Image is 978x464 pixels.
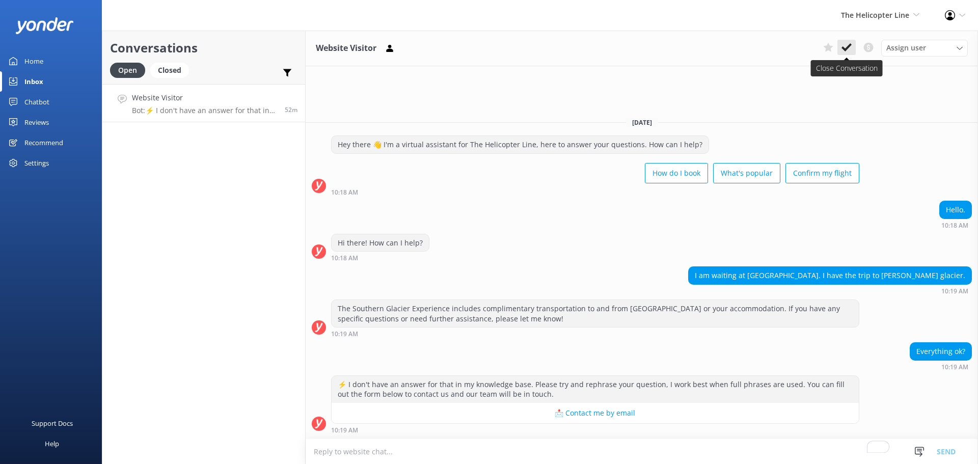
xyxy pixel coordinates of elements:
div: Hi there! How can I help? [332,234,429,252]
div: ⚡ I don't have an answer for that in my knowledge base. Please try and rephrase your question, I ... [332,376,859,403]
div: Home [24,51,43,71]
div: Everything ok? [910,343,971,360]
strong: 10:18 AM [941,223,968,229]
h4: Website Visitor [132,92,277,103]
span: [DATE] [626,118,658,127]
div: Settings [24,153,49,173]
div: Closed [150,63,189,78]
button: Confirm my flight [785,163,859,183]
div: Oct 07 2025 10:18am (UTC +13:00) Pacific/Auckland [331,188,859,196]
div: Oct 07 2025 10:19am (UTC +13:00) Pacific/Auckland [331,426,859,433]
a: Website VisitorBot:⚡ I don't have an answer for that in my knowledge base. Please try and rephras... [102,84,305,122]
h2: Conversations [110,38,297,58]
p: Bot: ⚡ I don't have an answer for that in my knowledge base. Please try and rephrase your questio... [132,106,277,115]
strong: 10:18 AM [331,255,358,261]
strong: 10:19 AM [941,364,968,370]
strong: 10:19 AM [941,288,968,294]
div: Oct 07 2025 10:19am (UTC +13:00) Pacific/Auckland [331,330,859,337]
textarea: To enrich screen reader interactions, please activate Accessibility in Grammarly extension settings [306,439,978,464]
div: Recommend [24,132,63,153]
div: The Southern Glacier Experience includes complimentary transportation to and from [GEOGRAPHIC_DAT... [332,300,859,327]
h3: Website Visitor [316,42,376,55]
a: Open [110,64,150,75]
div: Help [45,433,59,454]
div: Chatbot [24,92,49,112]
strong: 10:19 AM [331,331,358,337]
div: Open [110,63,145,78]
div: Hello. [940,201,971,219]
span: Oct 07 2025 10:19am (UTC +13:00) Pacific/Auckland [285,105,297,114]
button: What's popular [713,163,780,183]
div: I am waiting at [GEOGRAPHIC_DATA]. I have the trip to [PERSON_NAME] glacier. [689,267,971,284]
span: Assign user [886,42,926,53]
strong: 10:18 AM [331,189,358,196]
img: yonder-white-logo.png [15,17,74,34]
button: How do I book [645,163,708,183]
div: Assign User [881,40,968,56]
button: 📩 Contact me by email [332,403,859,423]
div: Oct 07 2025 10:18am (UTC +13:00) Pacific/Auckland [939,222,972,229]
div: Support Docs [32,413,73,433]
strong: 10:19 AM [331,427,358,433]
div: Hey there 👋 I'm a virtual assistant for The Helicopter Line, here to answer your questions. How c... [332,136,709,153]
div: Reviews [24,112,49,132]
div: Oct 07 2025 10:19am (UTC +13:00) Pacific/Auckland [688,287,972,294]
div: Inbox [24,71,43,92]
span: The Helicopter Line [841,10,909,20]
div: Oct 07 2025 10:19am (UTC +13:00) Pacific/Auckland [910,363,972,370]
div: Oct 07 2025 10:18am (UTC +13:00) Pacific/Auckland [331,254,429,261]
a: Closed [150,64,194,75]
